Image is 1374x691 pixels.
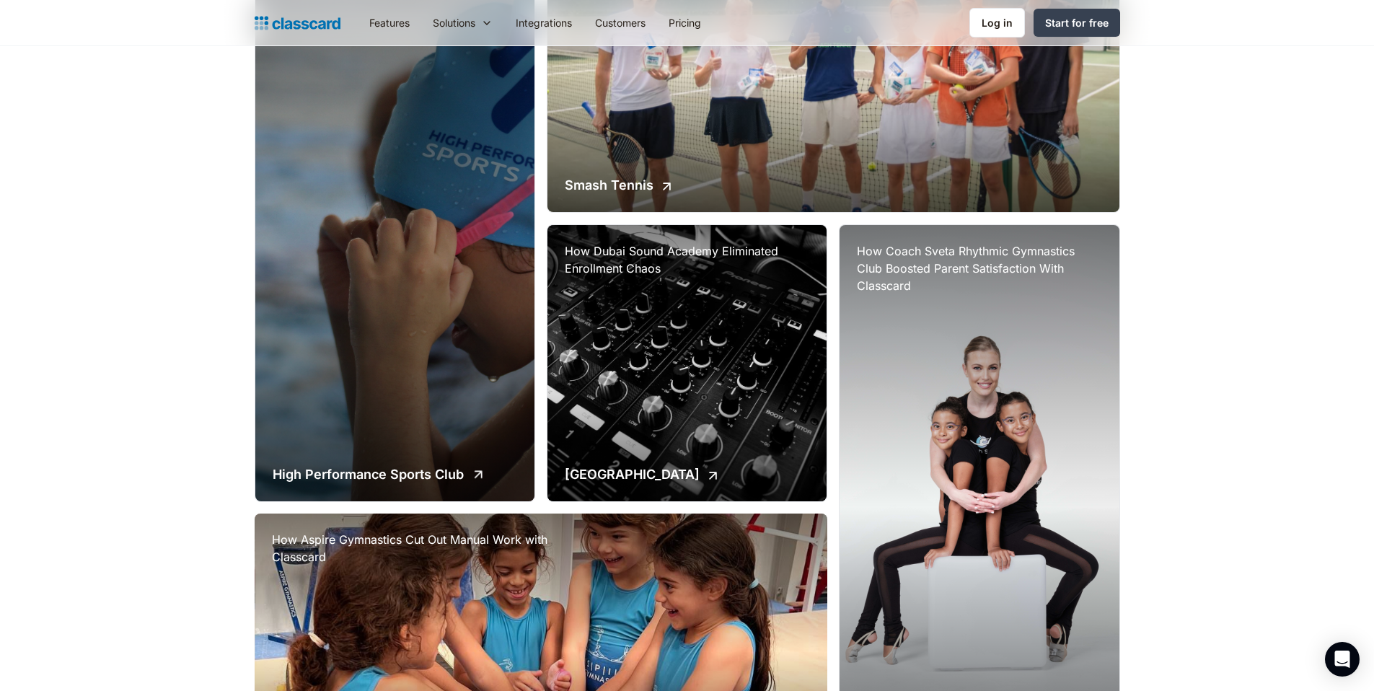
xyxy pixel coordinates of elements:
a: Pricing [657,6,713,39]
div: Open Intercom Messenger [1325,642,1360,677]
a: Integrations [504,6,583,39]
h3: How Dubai Sound Academy Eliminated Enrollment Chaos [565,242,809,277]
a: Start for free [1034,9,1120,37]
div: Solutions [433,15,475,30]
a: Customers [583,6,657,39]
div: Log in [982,15,1013,30]
h3: How Coach Sveta Rhythmic Gymnastics Club Boosted Parent Satisfaction With Classcard [857,242,1101,294]
div: Solutions [421,6,504,39]
a: Logo [255,13,340,33]
a: Features [358,6,421,39]
h2: [GEOGRAPHIC_DATA] [565,465,700,484]
h3: How Aspire Gymnastics Cut Out Manual Work with Classcard [272,531,560,565]
a: Log in [969,8,1025,38]
div: Start for free [1045,15,1109,30]
h2: High Performance Sports Club [273,465,464,484]
a: How Dubai Sound Academy Eliminated Enrollment Chaos[GEOGRAPHIC_DATA] [547,225,827,501]
h2: Smash Tennis [565,175,653,195]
